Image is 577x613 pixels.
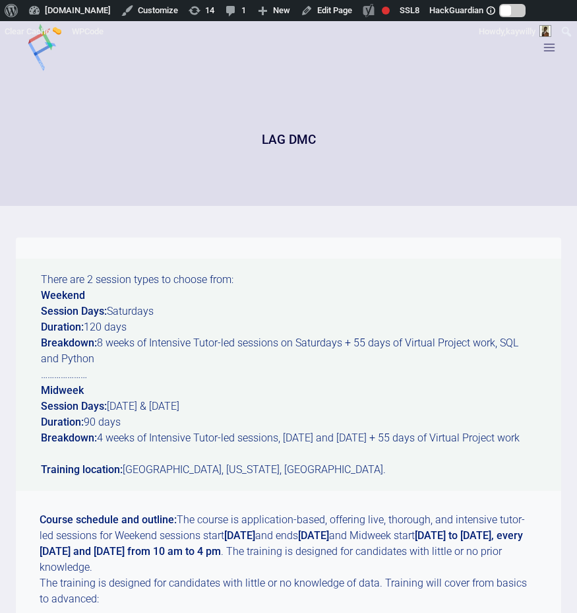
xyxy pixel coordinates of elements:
strong: Session Days: [41,305,107,317]
strong: Breakdown: [41,432,97,444]
strong: Breakdown: [41,337,97,349]
strong: Course schedule and outline: [40,513,177,526]
h1: LAG DMC [262,131,316,150]
button: Open menu [537,37,561,57]
img: 🧽 [53,26,61,35]
strong: Duration: [41,321,84,333]
a: WPCode [67,21,109,42]
strong: Midweek [41,384,84,397]
strong: Weekend [41,289,85,302]
strong: Duration: [41,416,84,428]
strong: Training location: [41,463,123,476]
strong: Session Days: [41,400,107,412]
strong: [DATE] [298,529,329,542]
p: There are 2 session types to choose from: Saturdays 120 days 8 weeks of Intensive Tutor-led sessi... [16,259,561,491]
strong: [DATE] [224,529,255,542]
p: The course is application-based, offering live, thorough, and intensive tutor-led sessions for We... [16,512,561,607]
a: Howdy, [474,21,557,42]
img: pqplusms.com [16,21,69,74]
div: Focus keyphrase not set [382,7,390,15]
span: kaywilly [506,26,535,36]
span: Clear Cache [5,26,50,36]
